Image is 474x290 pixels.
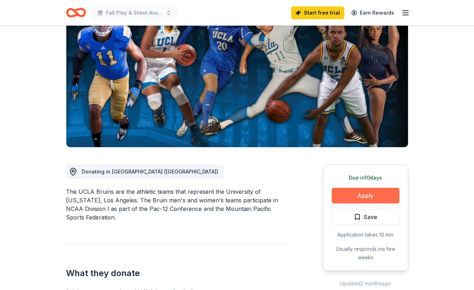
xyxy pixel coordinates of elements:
[106,9,163,17] span: Fall Play & Silent Auction
[332,174,399,182] div: Due in 10 days
[291,6,344,19] a: Start free trial
[66,268,289,279] h2: What they donate
[347,6,398,19] a: Earn Rewards
[332,231,399,239] div: Application takes 10 min
[364,212,377,222] span: Save
[66,187,289,222] div: The UCLA Bruins are the athletic teams that represent the University of [US_STATE], Los Angeles. ...
[66,4,86,21] a: Home
[82,169,218,175] span: Donating in [GEOGRAPHIC_DATA] ([GEOGRAPHIC_DATA])
[332,188,399,203] button: Apply
[323,279,408,288] div: Updated 2 months ago
[92,6,177,20] button: Fall Play & Silent Auction
[332,245,399,262] div: Usually responds in a few weeks
[332,209,399,225] button: Save
[66,11,408,147] img: Image for UCLA Athletics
